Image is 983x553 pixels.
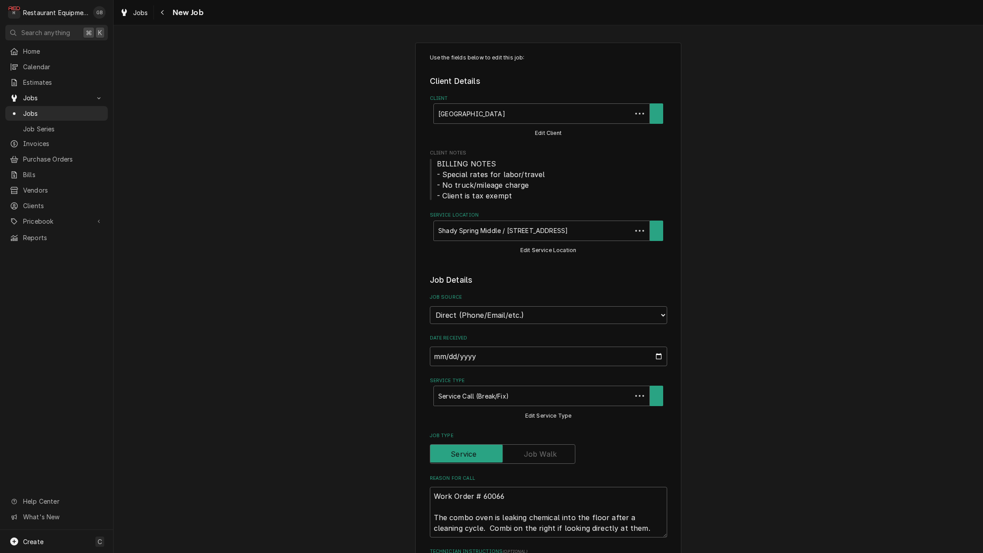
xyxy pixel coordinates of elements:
[430,294,667,324] div: Job Source
[23,512,102,521] span: What's New
[98,28,102,37] span: K
[23,170,103,179] span: Bills
[23,154,103,164] span: Purchase Orders
[5,106,108,121] a: Jobs
[430,335,667,366] div: Date Received
[5,183,108,197] a: Vendors
[8,6,20,19] div: Restaurant Equipment Diagnostics's Avatar
[430,75,667,87] legend: Client Details
[430,335,667,342] label: Date Received
[430,150,667,201] div: Client Notes
[430,54,667,62] p: Use the fields below to edit this job:
[5,122,108,136] a: Job Series
[430,150,667,157] span: Client Notes
[5,75,108,90] a: Estimates
[430,95,667,102] label: Client
[430,294,667,301] label: Job Source
[98,537,102,546] span: C
[23,538,43,545] span: Create
[21,28,70,37] span: Search anything
[23,124,103,134] span: Job Series
[23,139,103,148] span: Invoices
[430,212,667,219] label: Service Location
[5,59,108,74] a: Calendar
[5,136,108,151] a: Invoices
[437,159,545,200] span: BILLING NOTES - Special rates for labor/travel - No truck/mileage charge - Client is tax exempt
[534,128,563,139] button: Edit Client
[5,494,108,509] a: Go to Help Center
[650,221,663,241] button: Create New Location
[23,8,88,17] div: Restaurant Equipment Diagnostics
[524,411,573,422] button: Edit Service Type
[430,475,667,482] label: Reason For Call
[86,28,92,37] span: ⌘
[430,432,667,464] div: Job Type
[5,25,108,40] button: Search anything⌘K
[5,510,108,524] a: Go to What's New
[430,475,667,537] div: Reason For Call
[23,233,103,242] span: Reports
[23,109,103,118] span: Jobs
[5,152,108,166] a: Purchase Orders
[5,198,108,213] a: Clients
[23,497,102,506] span: Help Center
[23,47,103,56] span: Home
[156,5,170,20] button: Navigate back
[430,158,667,201] span: Client Notes
[5,230,108,245] a: Reports
[23,186,103,195] span: Vendors
[8,6,20,19] div: R
[430,212,667,256] div: Service Location
[23,217,90,226] span: Pricebook
[430,432,667,439] label: Job Type
[23,78,103,87] span: Estimates
[170,7,204,19] span: New Job
[650,103,663,124] button: Create New Client
[519,245,578,256] button: Edit Service Location
[5,44,108,59] a: Home
[430,274,667,286] legend: Job Details
[430,377,667,384] label: Service Type
[93,6,106,19] div: Gary Beaver's Avatar
[430,377,667,421] div: Service Type
[116,5,152,20] a: Jobs
[5,91,108,105] a: Go to Jobs
[430,347,667,366] input: yyyy-mm-dd
[23,62,103,71] span: Calendar
[5,167,108,182] a: Bills
[5,214,108,229] a: Go to Pricebook
[133,8,148,17] span: Jobs
[93,6,106,19] div: GB
[430,95,667,139] div: Client
[650,386,663,406] button: Create New Service
[23,201,103,210] span: Clients
[430,487,667,537] textarea: Work Order # 60066 The combo oven is leaking chemical into the floor after a cleaning cycle. Comb...
[23,93,90,103] span: Jobs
